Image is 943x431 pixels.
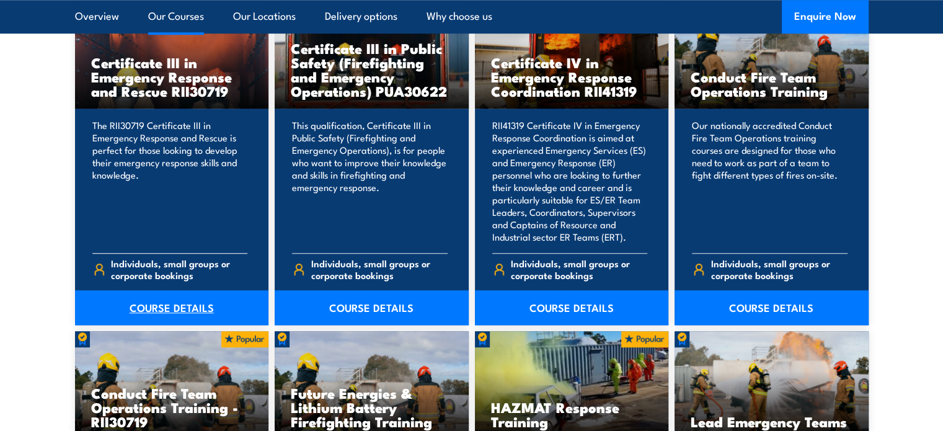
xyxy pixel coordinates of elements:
[292,119,448,243] p: This qualification, Certificate III in Public Safety (Firefighting and Emergency Operations), is ...
[275,290,469,325] a: COURSE DETAILS
[475,290,669,325] a: COURSE DETAILS
[491,400,653,429] h3: HAZMAT Response Training
[291,386,453,429] h3: Future Energies & Lithium Battery Firefighting Training
[492,119,648,243] p: RII41319 Certificate IV in Emergency Response Coordination is aimed at experienced Emergency Serv...
[91,55,253,98] h3: Certificate III in Emergency Response and Rescue RII30719
[491,55,653,98] h3: Certificate IV in Emergency Response Coordination RII41319
[75,290,269,325] a: COURSE DETAILS
[511,257,647,281] span: Individuals, small groups or corporate bookings
[111,257,247,281] span: Individuals, small groups or corporate bookings
[92,119,248,243] p: The RII30719 Certificate III in Emergency Response and Rescue is perfect for those looking to dev...
[311,257,448,281] span: Individuals, small groups or corporate bookings
[691,69,852,98] h3: Conduct Fire Team Operations Training
[691,414,852,429] h3: Lead Emergency Teams
[711,257,848,281] span: Individuals, small groups or corporate bookings
[91,386,253,429] h3: Conduct Fire Team Operations Training - RII30719
[692,119,848,243] p: Our nationally accredited Conduct Fire Team Operations training courses are designed for those wh...
[291,41,453,98] h3: Certificate III in Public Safety (Firefighting and Emergency Operations) PUA30622
[675,290,869,325] a: COURSE DETAILS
